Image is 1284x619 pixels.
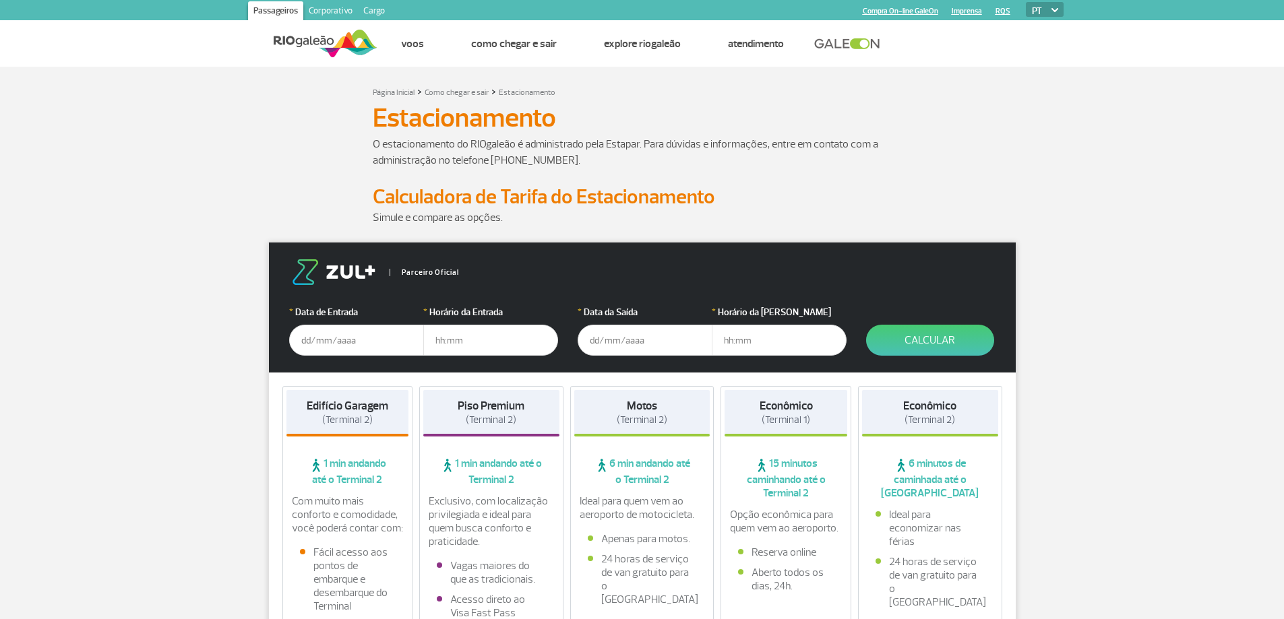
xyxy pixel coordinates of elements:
a: Cargo [358,1,390,23]
h1: Estacionamento [373,106,912,129]
a: RQS [996,7,1010,15]
input: hh:mm [712,325,847,356]
li: Fácil acesso aos pontos de embarque e desembarque do Terminal [300,546,396,613]
a: Estacionamento [499,88,555,98]
p: O estacionamento do RIOgaleão é administrado pela Estapar. Para dúvidas e informações, entre em c... [373,136,912,168]
input: dd/mm/aaaa [578,325,712,356]
strong: Edifício Garagem [307,399,388,413]
p: Exclusivo, com localização privilegiada e ideal para quem busca conforto e praticidade. [429,494,554,548]
li: 24 horas de serviço de van gratuito para o [GEOGRAPHIC_DATA] [876,555,985,609]
span: (Terminal 2) [322,414,373,426]
a: Como chegar e sair [425,88,489,98]
a: > [417,84,422,99]
h2: Calculadora de Tarifa do Estacionamento [373,185,912,209]
a: Como chegar e sair [471,37,557,51]
strong: Econômico [760,399,813,413]
span: (Terminal 2) [466,414,516,426]
span: 15 minutos caminhando até o Terminal 2 [725,457,847,500]
a: > [491,84,496,99]
strong: Piso Premium [458,399,524,413]
span: 1 min andando até o Terminal 2 [286,457,409,486]
strong: Motos [627,399,657,413]
a: Compra On-line GaleOn [863,7,938,15]
span: Parceiro Oficial [390,269,459,276]
a: Imprensa [952,7,982,15]
span: (Terminal 1) [762,414,810,426]
span: 6 min andando até o Terminal 2 [574,457,710,486]
li: Apenas para motos. [588,532,697,546]
input: hh:mm [423,325,558,356]
label: Data de Entrada [289,305,424,319]
p: Opção econômica para quem vem ao aeroporto. [730,508,842,535]
span: (Terminal 2) [905,414,955,426]
li: Ideal para economizar nas férias [876,508,985,548]
label: Horário da Entrada [423,305,558,319]
span: 6 minutos de caminhada até o [GEOGRAPHIC_DATA] [862,457,998,500]
img: logo-zul.png [289,259,378,285]
a: Passageiros [248,1,303,23]
p: Com muito mais conforto e comodidade, você poderá contar com: [292,494,404,535]
p: Ideal para quem vem ao aeroporto de motocicleta. [580,494,705,521]
button: Calcular [866,325,994,356]
li: Aberto todos os dias, 24h. [738,566,834,593]
span: 1 min andando até o Terminal 2 [423,457,559,486]
input: dd/mm/aaaa [289,325,424,356]
a: Atendimento [728,37,784,51]
a: Página Inicial [373,88,415,98]
span: (Terminal 2) [617,414,667,426]
li: Reserva online [738,546,834,559]
li: 24 horas de serviço de van gratuito para o [GEOGRAPHIC_DATA] [588,552,697,606]
label: Horário da [PERSON_NAME] [712,305,847,319]
strong: Econômico [903,399,956,413]
label: Data da Saída [578,305,712,319]
p: Simule e compare as opções. [373,209,912,226]
a: Corporativo [303,1,358,23]
li: Vagas maiores do que as tradicionais. [437,559,546,586]
a: Voos [401,37,424,51]
a: Explore RIOgaleão [604,37,681,51]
